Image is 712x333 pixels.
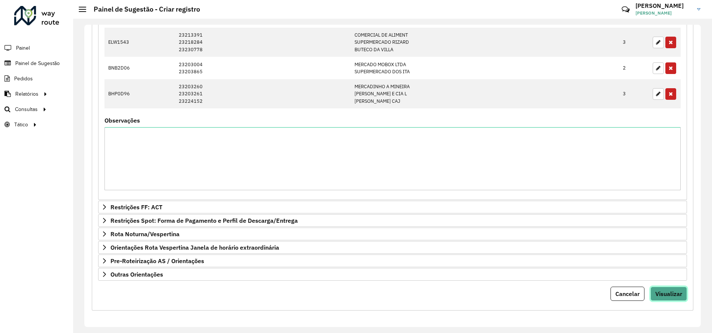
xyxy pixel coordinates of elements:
[350,79,619,109] td: MERCADINHO A MINEIRA [PERSON_NAME] E CIA L [PERSON_NAME] CAJ
[110,218,298,223] span: Restrições Spot: Forma de Pagamento e Perfil de Descarga/Entrega
[98,201,687,213] a: Restrições FF: ACT
[650,287,687,301] button: Visualizar
[110,204,162,210] span: Restrições FF: ACT
[175,28,351,57] td: 23213391 23218284 23230778
[15,105,38,113] span: Consultas
[16,44,30,52] span: Painel
[98,255,687,267] a: Pre-Roteirização AS / Orientações
[14,121,28,129] span: Tático
[655,290,682,297] span: Visualizar
[15,59,60,67] span: Painel de Sugestão
[98,228,687,240] a: Rota Noturna/Vespertina
[14,75,33,83] span: Pedidos
[104,28,175,57] td: ELW1543
[104,57,175,79] td: BNB2D06
[86,5,200,13] h2: Painel de Sugestão - Criar registro
[15,90,38,98] span: Relatórios
[618,1,634,18] a: Contato Rápido
[110,271,163,277] span: Outras Orientações
[110,258,204,264] span: Pre-Roteirização AS / Orientações
[104,79,175,109] td: BHP0D96
[104,116,140,125] label: Observações
[350,57,619,79] td: MERCADO MOBOX LTDA SUPERMERCADO DOS ITA
[175,79,351,109] td: 23203260 23203261 23224152
[619,79,649,109] td: 3
[619,57,649,79] td: 2
[110,244,279,250] span: Orientações Rota Vespertina Janela de horário extraordinária
[610,287,644,301] button: Cancelar
[350,28,619,57] td: COMERCIAL DE ALIMENT SUPERMERCADO RIZARD BUTECO DA VILLA
[110,231,179,237] span: Rota Noturna/Vespertina
[98,214,687,227] a: Restrições Spot: Forma de Pagamento e Perfil de Descarga/Entrega
[175,57,351,79] td: 23203004 23203865
[98,268,687,281] a: Outras Orientações
[98,241,687,254] a: Orientações Rota Vespertina Janela de horário extraordinária
[636,2,691,9] h3: [PERSON_NAME]
[615,290,640,297] span: Cancelar
[636,10,691,16] span: [PERSON_NAME]
[619,28,649,57] td: 3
